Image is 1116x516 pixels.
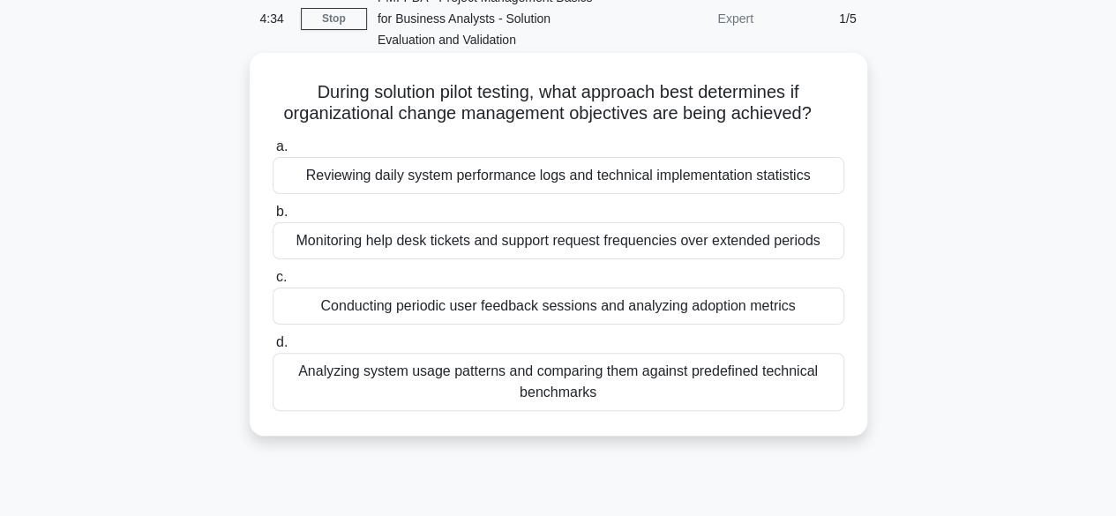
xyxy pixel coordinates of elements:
[273,157,844,194] div: Reviewing daily system performance logs and technical implementation statistics
[301,8,367,30] a: Stop
[273,222,844,259] div: Monitoring help desk tickets and support request frequencies over extended periods
[276,138,288,153] span: a.
[764,1,867,36] div: 1/5
[276,204,288,219] span: b.
[273,353,844,411] div: Analyzing system usage patterns and comparing them against predefined technical benchmarks
[276,269,287,284] span: c.
[273,288,844,325] div: Conducting periodic user feedback sessions and analyzing adoption metrics
[276,334,288,349] span: d.
[610,1,764,36] div: Expert
[271,81,846,125] h5: During solution pilot testing, what approach best determines if organizational change management ...
[250,1,301,36] div: 4:34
